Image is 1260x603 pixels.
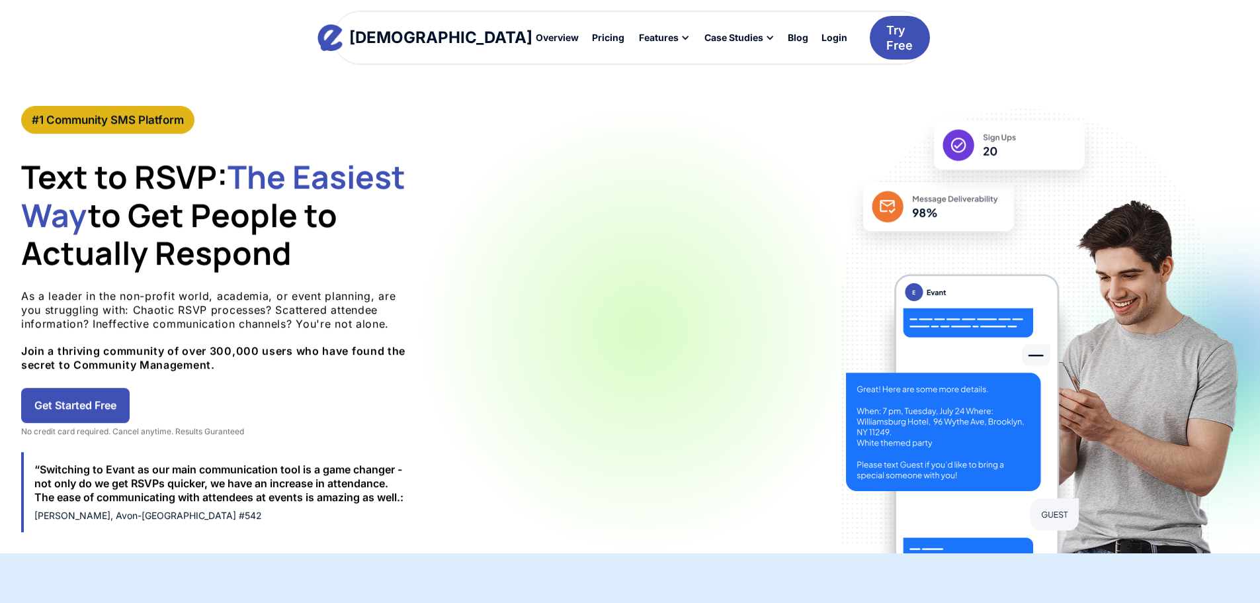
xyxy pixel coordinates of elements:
[21,106,194,134] a: #1 Community SMS Platform
[34,463,407,504] div: “Switching to Evant as our main communication tool is a game changer - not only do we get RSVPs q...
[696,26,781,49] div: Case Studies
[21,155,405,236] span: The Easiest Way
[536,33,579,42] div: Overview
[32,113,184,127] div: #1 Community SMS Platform
[330,24,520,51] a: home
[21,344,405,371] strong: Join a thriving community of over 300,000 users who have found the secret to Community Management.
[821,33,847,42] div: Login
[704,33,763,42] div: Case Studies
[639,33,679,42] div: Features
[781,26,815,49] a: Blog
[870,16,930,60] a: Try Free
[815,26,854,49] a: Login
[21,426,418,437] div: No credit card required. Cancel anytime. Results Guranteed
[21,158,418,272] h1: Text to RSVP: to Get People to Actually Respond
[886,23,913,54] div: Try Free
[592,33,624,42] div: Pricing
[631,26,696,49] div: Features
[585,26,631,49] a: Pricing
[21,289,418,372] p: As a leader in the non-profit world, academia, or event planning, are you struggling with: Chaoti...
[788,33,808,42] div: Blog
[349,30,532,46] div: [DEMOGRAPHIC_DATA]
[529,26,585,49] a: Overview
[34,510,407,522] div: [PERSON_NAME], Avon-[GEOGRAPHIC_DATA] #542
[21,388,130,423] a: Get Started Free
